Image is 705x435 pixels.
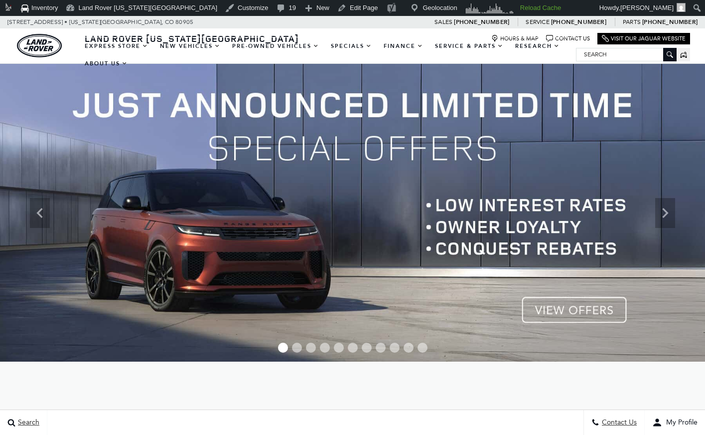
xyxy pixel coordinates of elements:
[348,343,358,353] span: Go to slide 6
[509,37,565,55] a: Research
[7,18,193,25] a: [STREET_ADDRESS] • [US_STATE][GEOGRAPHIC_DATA], CO 80905
[378,37,429,55] a: Finance
[418,343,427,353] span: Go to slide 11
[175,16,193,28] span: 80905
[623,18,641,25] span: Parts
[551,18,606,26] a: [PHONE_NUMBER]
[390,343,400,353] span: Go to slide 9
[576,48,676,60] input: Search
[520,4,561,11] strong: Reload Cache
[334,343,344,353] span: Go to slide 5
[278,343,288,353] span: Go to slide 1
[325,37,378,55] a: Specials
[15,419,39,427] span: Search
[404,343,414,353] span: Go to slide 10
[599,419,637,427] span: Contact Us
[662,419,698,427] span: My Profile
[165,16,174,28] span: CO
[79,37,154,55] a: EXPRESS STORE
[320,343,330,353] span: Go to slide 4
[645,410,705,435] button: Open user profile menu
[462,1,517,15] img: Visitors over 48 hours. Click for more Clicky Site Stats.
[429,37,509,55] a: Service & Parts
[292,343,302,353] span: Go to slide 2
[376,343,386,353] span: Go to slide 8
[154,37,226,55] a: New Vehicles
[17,34,62,57] a: land-rover
[79,37,576,72] nav: Main Navigation
[17,34,62,57] img: Land Rover
[655,198,675,228] div: Next
[30,198,50,228] div: Previous
[362,343,372,353] span: Go to slide 7
[85,32,299,44] span: Land Rover [US_STATE][GEOGRAPHIC_DATA]
[491,35,539,42] a: Hours & Map
[7,16,68,28] span: [STREET_ADDRESS] •
[79,32,305,44] a: Land Rover [US_STATE][GEOGRAPHIC_DATA]
[434,18,452,25] span: Sales
[79,55,134,72] a: About Us
[546,35,590,42] a: Contact Us
[69,16,163,28] span: [US_STATE][GEOGRAPHIC_DATA],
[454,18,509,26] a: [PHONE_NUMBER]
[226,37,325,55] a: Pre-Owned Vehicles
[642,18,698,26] a: [PHONE_NUMBER]
[306,343,316,353] span: Go to slide 3
[620,4,674,11] span: [PERSON_NAME]
[602,35,686,42] a: Visit Our Jaguar Website
[526,18,549,25] span: Service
